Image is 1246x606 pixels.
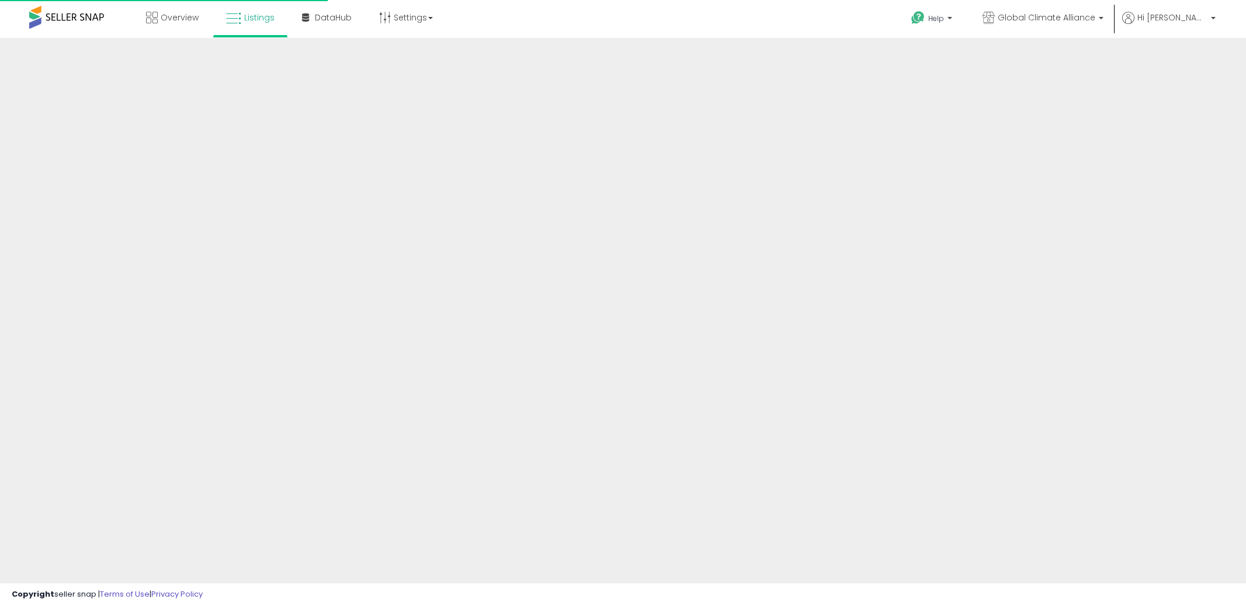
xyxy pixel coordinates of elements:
[244,12,275,23] span: Listings
[998,12,1095,23] span: Global Climate Alliance
[315,12,352,23] span: DataHub
[928,13,944,23] span: Help
[161,12,199,23] span: Overview
[911,11,925,25] i: Get Help
[902,2,964,38] a: Help
[1137,12,1207,23] span: Hi [PERSON_NAME]
[1122,12,1216,38] a: Hi [PERSON_NAME]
